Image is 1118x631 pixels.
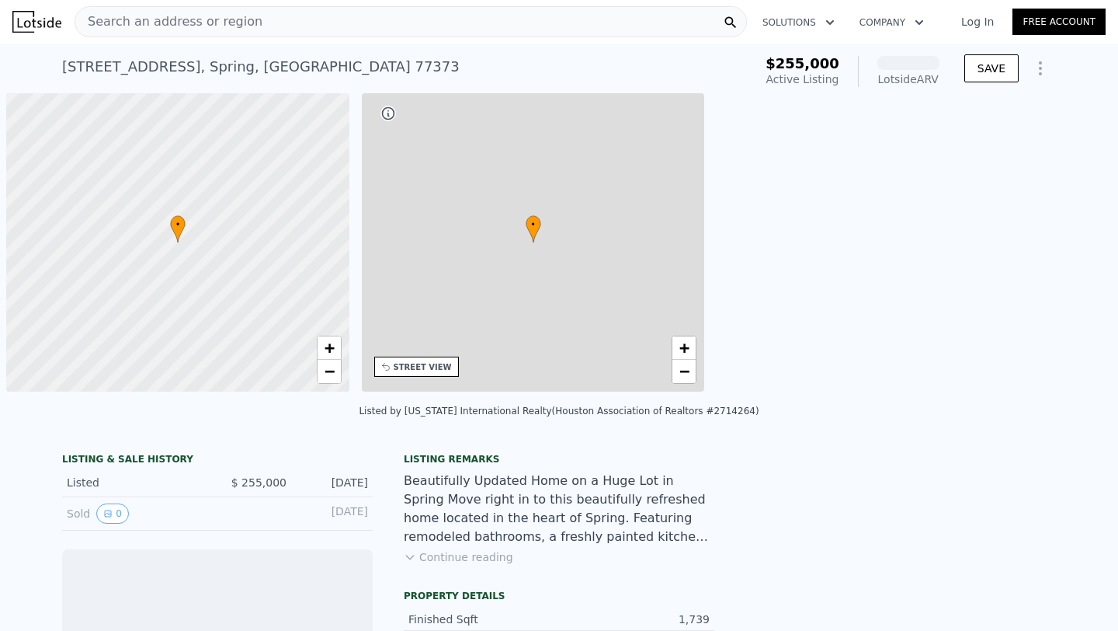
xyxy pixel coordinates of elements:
[1025,53,1056,84] button: Show Options
[526,215,541,242] div: •
[526,218,541,232] span: •
[67,504,205,524] div: Sold
[672,360,696,383] a: Zoom out
[12,11,61,33] img: Lotside
[318,360,341,383] a: Zoom out
[404,453,714,465] div: Listing remarks
[750,9,847,37] button: Solutions
[404,472,714,546] div: Beautifully Updated Home on a Huge Lot in Spring Move right in to this beautifully refreshed home...
[877,71,939,87] div: Lotside ARV
[324,361,334,381] span: −
[62,56,460,78] div: [STREET_ADDRESS] , Spring , [GEOGRAPHIC_DATA] 77373
[559,612,710,627] div: 1,739
[75,12,262,31] span: Search an address or region
[299,475,368,490] div: [DATE]
[231,476,286,489] span: $ 255,000
[408,612,559,627] div: Finished Sqft
[170,218,186,232] span: •
[679,338,689,357] span: +
[324,338,334,357] span: +
[679,361,689,381] span: −
[672,336,696,360] a: Zoom in
[170,215,186,242] div: •
[96,504,129,524] button: View historical data
[62,453,373,469] div: LISTING & SALE HISTORY
[67,475,205,490] div: Listed
[964,54,1019,82] button: SAVE
[404,549,513,565] button: Continue reading
[299,504,368,524] div: [DATE]
[943,14,1012,30] a: Log In
[847,9,936,37] button: Company
[318,336,341,360] a: Zoom in
[394,361,452,373] div: STREET VIEW
[404,590,714,602] div: Property details
[1012,9,1106,35] a: Free Account
[359,406,759,417] div: Listed by [US_STATE] International Realty (Houston Association of Realtors #2714264)
[766,55,839,71] span: $255,000
[766,73,839,85] span: Active Listing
